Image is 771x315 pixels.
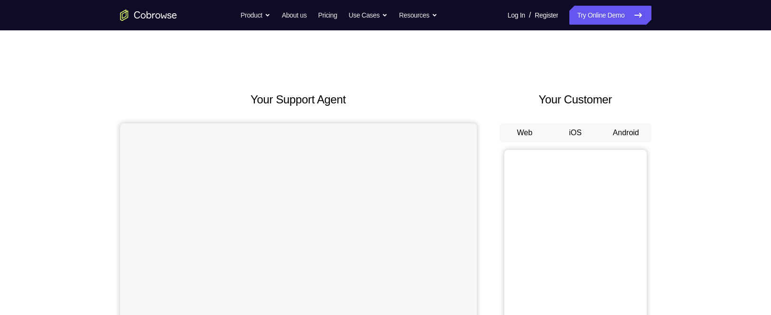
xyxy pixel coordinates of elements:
[399,6,437,25] button: Resources
[535,6,558,25] a: Register
[120,91,477,108] h2: Your Support Agent
[241,6,270,25] button: Product
[282,6,307,25] a: About us
[601,123,651,142] button: Android
[500,91,651,108] h2: Your Customer
[569,6,651,25] a: Try Online Demo
[500,123,550,142] button: Web
[508,6,525,25] a: Log In
[550,123,601,142] button: iOS
[349,6,388,25] button: Use Cases
[318,6,337,25] a: Pricing
[529,9,531,21] span: /
[120,9,177,21] a: Go to the home page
